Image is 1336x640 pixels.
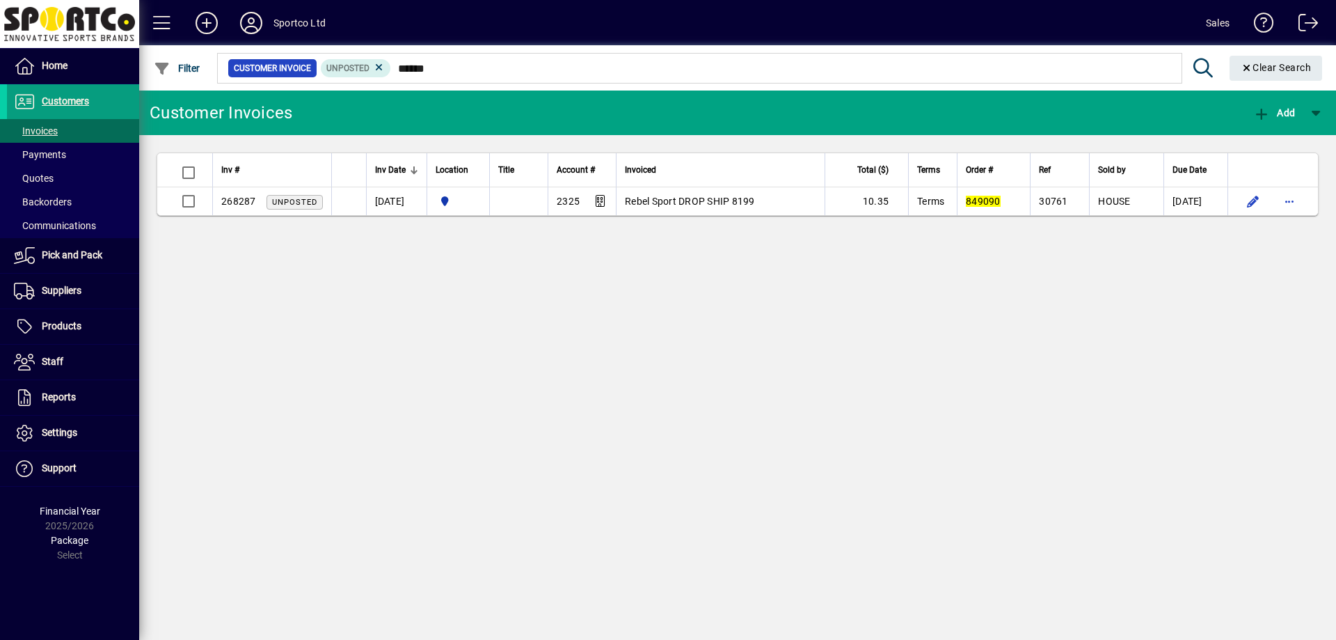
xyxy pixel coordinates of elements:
span: Backorders [14,196,72,208]
span: Total ($) [857,162,889,178]
a: Support [7,451,139,486]
span: Due Date [1172,162,1207,178]
td: [DATE] [1163,187,1227,215]
span: Customer Invoice [234,61,311,75]
span: Location [436,162,468,178]
div: Location [436,162,481,178]
button: Edit [1242,190,1264,212]
span: Customers [42,95,89,107]
span: Payments [14,149,66,160]
button: Profile [229,10,273,36]
div: Sportco Ltd [273,12,326,34]
span: Unposted [272,198,317,207]
button: More options [1278,190,1301,212]
span: Terms [917,196,944,207]
span: HOUSE [1098,196,1130,207]
a: Invoices [7,119,139,143]
span: Account # [557,162,595,178]
mat-chip: Customer Invoice Status: Unposted [321,59,391,77]
a: Quotes [7,166,139,190]
span: Invoiced [625,162,656,178]
td: 10.35 [825,187,908,215]
span: Reports [42,391,76,403]
div: Title [498,162,540,178]
div: Invoiced [625,162,816,178]
a: Reports [7,380,139,415]
span: Pick and Pack [42,249,102,260]
span: Inv Date [375,162,406,178]
a: Knowledge Base [1243,3,1274,48]
div: Ref [1039,162,1081,178]
td: [DATE] [366,187,427,215]
span: Staff [42,356,63,367]
span: Support [42,462,77,474]
span: Title [498,162,514,178]
span: Terms [917,162,940,178]
div: Inv # [221,162,323,178]
span: Home [42,60,67,71]
span: Communications [14,220,96,231]
span: Invoices [14,125,58,136]
div: Due Date [1172,162,1219,178]
span: Sportco Ltd Warehouse [436,194,481,209]
div: Order # [966,162,1021,178]
span: 268287 [221,196,256,207]
a: Pick and Pack [7,238,139,273]
div: Account # [557,162,607,178]
span: Unposted [326,63,369,73]
a: Settings [7,416,139,451]
button: Add [184,10,229,36]
span: Package [51,535,88,546]
span: Order # [966,162,993,178]
span: Rebel Sport DROP SHIP 8199 [625,196,755,207]
span: 2325 [557,196,580,207]
a: Home [7,49,139,84]
button: Add [1250,100,1298,125]
a: Payments [7,143,139,166]
span: Ref [1039,162,1051,178]
span: Settings [42,427,77,438]
span: Inv # [221,162,239,178]
span: Sold by [1098,162,1126,178]
a: Suppliers [7,274,139,309]
span: Financial Year [40,506,100,517]
span: Add [1253,107,1295,118]
span: Products [42,320,81,331]
span: Suppliers [42,285,81,296]
div: Customer Invoices [150,102,292,124]
div: Inv Date [375,162,418,178]
span: Quotes [14,173,54,184]
span: Clear Search [1241,62,1312,73]
span: Filter [154,63,200,74]
div: Sales [1206,12,1230,34]
button: Filter [150,56,204,81]
a: Backorders [7,190,139,214]
div: Total ($) [834,162,901,178]
button: Clear [1230,56,1323,81]
a: Logout [1288,3,1319,48]
div: Sold by [1098,162,1155,178]
a: Products [7,309,139,344]
a: Communications [7,214,139,237]
em: 849090 [966,196,1001,207]
span: 30761 [1039,196,1067,207]
a: Staff [7,345,139,380]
